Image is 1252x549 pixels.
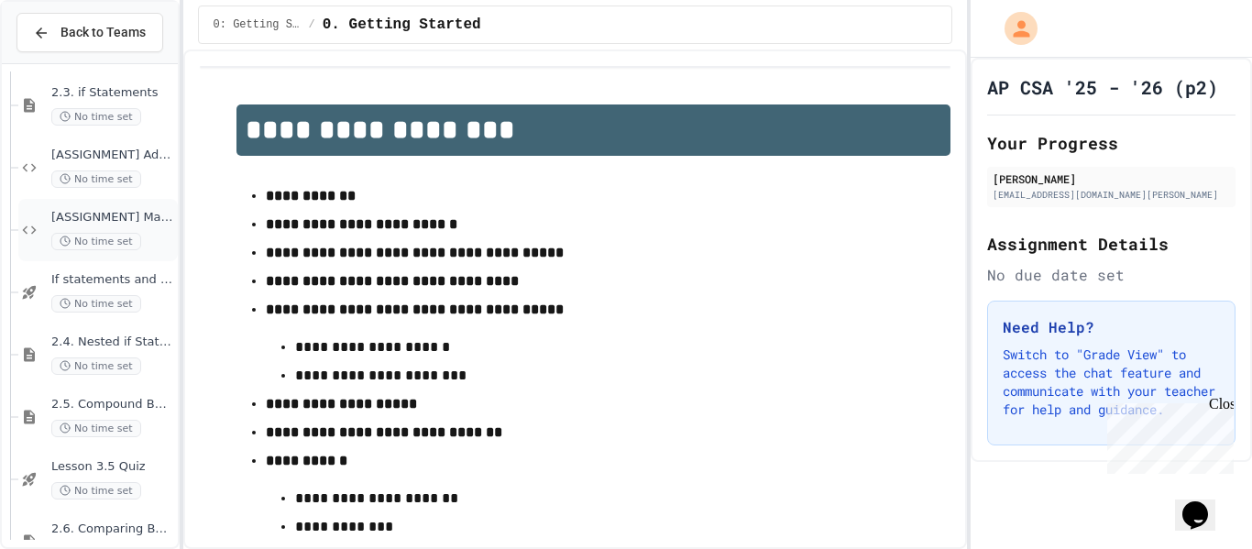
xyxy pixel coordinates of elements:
[987,74,1218,100] h1: AP CSA '25 - '26 (p2)
[51,85,174,101] span: 2.3. if Statements
[987,231,1236,257] h2: Assignment Details
[51,108,141,126] span: No time set
[51,522,174,537] span: 2.6. Comparing Boolean Expressions ([PERSON_NAME] Laws)
[993,170,1230,187] div: [PERSON_NAME]
[60,23,146,42] span: Back to Teams
[51,357,141,375] span: No time set
[1100,396,1234,474] iframe: chat widget
[51,295,141,313] span: No time set
[51,272,174,288] span: If statements and Control Flow - Quiz
[16,13,163,52] button: Back to Teams
[51,210,174,225] span: [ASSIGNMENT] Magic 8 Ball
[985,7,1042,49] div: My Account
[51,397,174,412] span: 2.5. Compound Boolean Expressions
[51,482,141,500] span: No time set
[7,7,126,116] div: Chat with us now!Close
[987,130,1236,156] h2: Your Progress
[1003,346,1220,419] p: Switch to "Grade View" to access the chat feature and communicate with your teacher for help and ...
[51,335,174,350] span: 2.4. Nested if Statements
[51,233,141,250] span: No time set
[51,170,141,188] span: No time set
[1175,476,1234,531] iframe: chat widget
[51,148,174,163] span: [ASSIGNMENT] Add Tip (LO6)
[51,459,174,475] span: Lesson 3.5 Quiz
[987,264,1236,286] div: No due date set
[993,188,1230,202] div: [EMAIL_ADDRESS][DOMAIN_NAME][PERSON_NAME]
[323,14,481,36] span: 0. Getting Started
[1003,316,1220,338] h3: Need Help?
[214,17,302,32] span: 0: Getting Started
[51,420,141,437] span: No time set
[309,17,315,32] span: /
